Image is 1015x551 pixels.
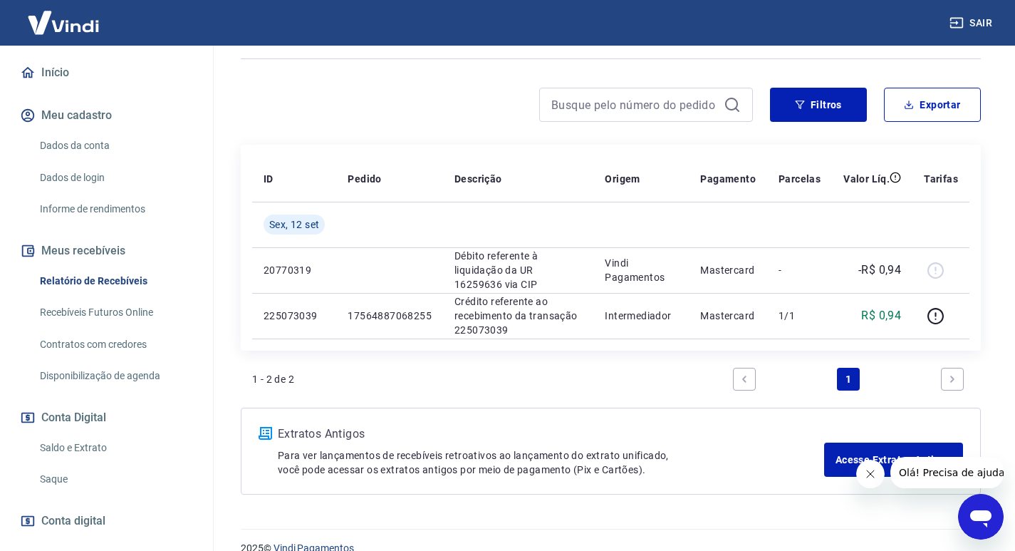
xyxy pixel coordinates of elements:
[924,172,958,186] p: Tarifas
[779,263,821,277] p: -
[278,426,824,443] p: Extratos Antigos
[34,465,196,494] a: Saque
[34,298,196,327] a: Recebíveis Futuros Online
[264,309,325,323] p: 225073039
[941,368,964,391] a: Next page
[884,88,981,122] button: Exportar
[278,448,824,477] p: Para ver lançamentos de recebíveis retroativos ao lançamento do extrato unificado, você pode aces...
[837,368,860,391] a: Page 1 is your current page
[454,172,502,186] p: Descrição
[264,263,325,277] p: 20770319
[259,427,272,440] img: ícone
[9,10,120,21] span: Olá! Precisa de ajuda?
[733,368,756,391] a: Previous page
[700,309,756,323] p: Mastercard
[454,249,582,292] p: Débito referente à liquidação da UR 16259636 via CIP
[348,172,381,186] p: Pedido
[34,163,196,192] a: Dados de login
[856,460,885,488] iframe: Fechar mensagem
[858,262,901,279] p: -R$ 0,94
[605,309,677,323] p: Intermediador
[17,235,196,267] button: Meus recebíveis
[454,294,582,337] p: Crédito referente ao recebimento da transação 225073039
[17,505,196,537] a: Conta digital
[779,309,821,323] p: 1/1
[958,494,1004,540] iframe: Botão para abrir a janela de mensagens
[269,217,319,232] span: Sex, 12 set
[264,172,274,186] p: ID
[843,172,890,186] p: Valor Líq.
[252,372,294,386] p: 1 - 2 de 2
[34,267,196,296] a: Relatório de Recebíveis
[605,256,677,284] p: Vindi Pagamentos
[34,131,196,160] a: Dados da conta
[17,100,196,131] button: Meu cadastro
[348,309,432,323] p: 17564887068255
[17,1,110,44] img: Vindi
[605,172,640,186] p: Origem
[861,307,901,324] p: R$ 0,94
[41,511,105,531] span: Conta digital
[17,57,196,88] a: Início
[727,362,969,396] ul: Pagination
[551,94,718,115] input: Busque pelo número do pedido
[824,443,963,477] a: Acesse Extratos Antigos
[17,402,196,433] button: Conta Digital
[700,263,756,277] p: Mastercard
[34,433,196,463] a: Saldo e Extrato
[770,88,867,122] button: Filtros
[947,10,998,36] button: Sair
[34,195,196,224] a: Informe de rendimentos
[34,361,196,391] a: Disponibilização de agenda
[890,457,1004,488] iframe: Mensagem da empresa
[700,172,756,186] p: Pagamento
[34,330,196,359] a: Contratos com credores
[779,172,821,186] p: Parcelas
